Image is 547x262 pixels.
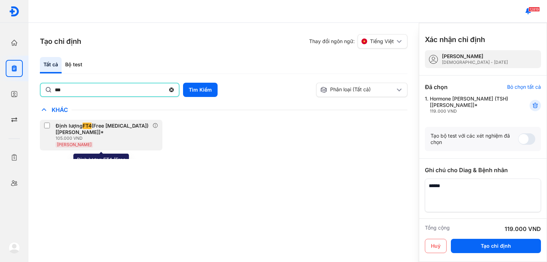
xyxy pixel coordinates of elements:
[9,242,20,253] img: logo
[9,6,20,17] img: logo
[425,83,448,91] div: Đã chọn
[451,239,541,253] button: Tạo chỉ định
[320,86,395,93] div: Phân loại (Tất cả)
[56,123,150,135] div: Định lượng (Free [MEDICAL_DATA]) [[PERSON_NAME]]*
[425,35,485,45] h3: Xác nhận chỉ định
[48,106,72,113] span: Khác
[505,225,541,233] div: 119.000 VND
[442,60,508,65] div: [DEMOGRAPHIC_DATA] - [DATE]
[40,57,62,73] div: Tất cả
[83,123,92,129] span: FT4
[528,7,540,12] span: 12819
[425,239,447,253] button: Huỷ
[370,38,394,45] span: Tiếng Việt
[507,84,541,90] div: Bỏ chọn tất cả
[430,96,512,114] div: Hormone [PERSON_NAME] (TSH) [[PERSON_NAME]]*
[425,225,450,233] div: Tổng cộng
[40,36,81,46] h3: Tạo chỉ định
[425,96,512,114] div: 1.
[442,53,508,60] div: [PERSON_NAME]
[183,83,218,97] button: Tìm Kiếm
[62,57,86,73] div: Bộ test
[309,34,407,48] div: Thay đổi ngôn ngữ:
[57,142,92,147] span: [PERSON_NAME]
[56,135,152,141] div: 105.000 VND
[430,108,512,114] div: 119.000 VND
[431,133,518,145] div: Tạo bộ test với các xét nghiệm đã chọn
[425,166,541,174] div: Ghi chú cho Diag & Bệnh nhân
